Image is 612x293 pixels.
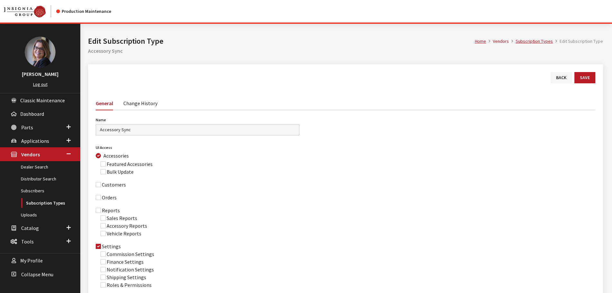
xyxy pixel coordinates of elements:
label: Bulk Update [107,168,134,176]
label: Name [96,117,106,123]
span: Tools [21,238,34,245]
label: UI Access [96,145,112,151]
a: Change History [123,96,157,110]
li: Vendors [486,38,509,45]
li: Edit Subscription Type [553,38,603,45]
h1: Edit Subscription Type [88,35,475,47]
label: Accessories [103,152,129,160]
div: Production Maintenance [56,8,111,15]
a: Home [475,38,486,44]
a: Subscription Types [516,38,553,44]
label: Shipping Settings [107,273,146,281]
a: Back [551,72,572,83]
a: Insignia Group logo [4,5,56,17]
label: Reports [102,206,120,214]
label: Finance Settings [107,258,144,266]
img: Catalog Maintenance [4,6,46,17]
span: Catalog [21,225,39,231]
label: Notification Settings [107,266,154,273]
label: Accessory Reports [107,222,147,230]
h2: Accessory Sync [88,47,603,55]
label: Vehicle Reports [107,230,141,237]
span: Applications [21,138,49,144]
span: Classic Maintenance [20,97,65,104]
a: Log out [33,81,48,87]
label: Sales Reports [107,214,137,222]
button: Save [574,72,595,83]
span: My Profile [20,258,43,264]
label: Featured Accessories [107,160,153,168]
label: Roles & Permissions [107,281,152,289]
img: Kim Callahan Collins [25,37,56,68]
a: General [96,96,113,110]
span: Parts [21,124,33,131]
span: Collapse Menu [21,271,53,278]
h3: [PERSON_NAME] [6,70,74,78]
span: Vendors [21,151,40,158]
label: Customers [102,181,126,188]
label: Settings [102,243,121,250]
label: Commission Settings [107,250,154,258]
span: Dashboard [20,111,44,117]
label: Orders [102,194,117,201]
